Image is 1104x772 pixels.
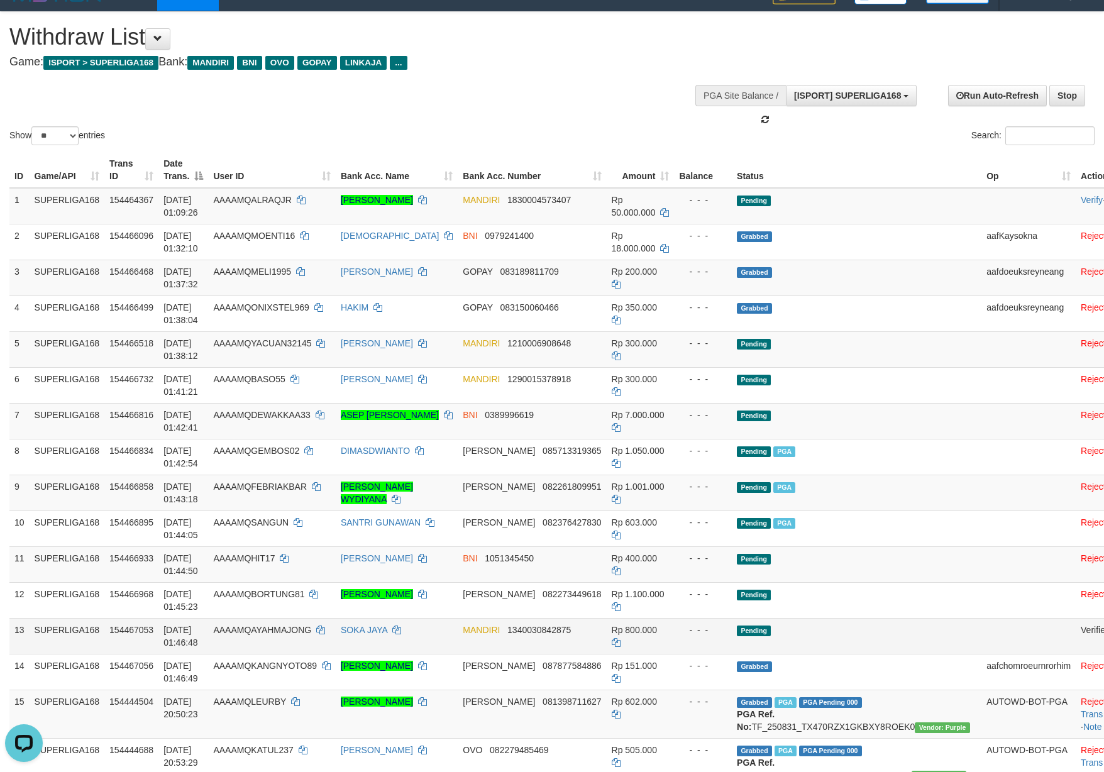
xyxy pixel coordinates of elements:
[341,302,368,312] a: HAKIM
[1049,85,1085,106] a: Stop
[9,618,30,654] td: 13
[341,267,413,277] a: [PERSON_NAME]
[732,152,981,188] th: Status
[109,625,153,635] span: 154467053
[679,373,727,385] div: - - -
[543,697,601,707] span: Copy 081398711627 to clipboard
[109,231,153,241] span: 154466096
[463,267,492,277] span: GOPAY
[30,403,105,439] td: SUPERLIGA168
[507,374,571,384] span: Copy 1290015378918 to clipboard
[543,661,601,671] span: Copy 087877584886 to clipboard
[463,410,477,420] span: BNI
[679,516,727,529] div: - - -
[109,302,153,312] span: 154466499
[341,446,410,456] a: DIMASDWIANTO
[794,91,901,101] span: [ISPORT] SUPERLIGA168
[1005,126,1095,145] input: Search:
[612,195,656,218] span: Rp 50.000.000
[543,589,601,599] span: Copy 082273449618 to clipboard
[612,625,657,635] span: Rp 800.000
[109,661,153,671] span: 154467056
[9,439,30,475] td: 8
[163,625,198,648] span: [DATE] 01:46:48
[981,152,1076,188] th: Op: activate to sort column ascending
[109,697,153,707] span: 154444504
[490,745,548,755] span: Copy 082279485469 to clipboard
[9,582,30,618] td: 12
[981,295,1076,331] td: aafdoeuksreyneang
[163,745,198,768] span: [DATE] 20:53:29
[213,267,291,277] span: AAAAMQMELI1995
[213,374,285,384] span: AAAAMQBASO55
[31,126,79,145] select: Showentries
[737,196,771,206] span: Pending
[163,553,198,576] span: [DATE] 01:44:50
[341,661,413,671] a: [PERSON_NAME]
[463,589,535,599] span: [PERSON_NAME]
[213,745,293,755] span: AAAAMQKATUL237
[679,695,727,708] div: - - -
[732,690,981,738] td: TF_250831_TX470RZX1GKBXY8ROEK0
[612,446,665,456] span: Rp 1.050.000
[213,338,311,348] span: AAAAMQYACUAN32145
[775,697,797,708] span: Marked by aafounsreynich
[463,625,500,635] span: MANDIRI
[109,589,153,599] span: 154466968
[679,301,727,314] div: - - -
[981,260,1076,295] td: aafdoeuksreyneang
[237,56,262,70] span: BNI
[341,482,413,504] a: [PERSON_NAME] WYDIYANA
[485,410,534,420] span: Copy 0389996619 to clipboard
[737,709,775,732] b: PGA Ref. No:
[485,231,534,241] span: Copy 0979241400 to clipboard
[737,518,771,529] span: Pending
[915,722,969,733] span: Vendor URL: https://trx4.1velocity.biz
[463,661,535,671] span: [PERSON_NAME]
[463,231,477,241] span: BNI
[612,482,665,492] span: Rp 1.001.000
[737,231,772,242] span: Grabbed
[30,475,105,510] td: SUPERLIGA168
[679,194,727,206] div: - - -
[607,152,675,188] th: Amount: activate to sort column ascending
[163,482,198,504] span: [DATE] 01:43:18
[163,446,198,468] span: [DATE] 01:42:54
[213,517,289,527] span: AAAAMQSANGUN
[265,56,294,70] span: OVO
[507,338,571,348] span: Copy 1210006908648 to clipboard
[208,152,335,188] th: User ID: activate to sort column ascending
[612,267,657,277] span: Rp 200.000
[163,697,198,719] span: [DATE] 20:50:23
[612,661,657,671] span: Rp 151.000
[9,403,30,439] td: 7
[9,690,30,738] td: 15
[213,410,310,420] span: AAAAMQDEWAKKAA33
[737,339,771,350] span: Pending
[213,697,286,707] span: AAAAMQLEURBY
[463,302,492,312] span: GOPAY
[463,195,500,205] span: MANDIRI
[463,697,535,707] span: [PERSON_NAME]
[213,661,317,671] span: AAAAMQKANGNYOTO89
[612,745,657,755] span: Rp 505.000
[341,589,413,599] a: [PERSON_NAME]
[336,152,458,188] th: Bank Acc. Name: activate to sort column ascending
[612,374,657,384] span: Rp 300.000
[5,5,43,43] button: Open LiveChat chat widget
[341,553,413,563] a: [PERSON_NAME]
[109,482,153,492] span: 154466858
[463,338,500,348] span: MANDIRI
[679,337,727,350] div: - - -
[213,625,311,635] span: AAAAMQAYAHMAJONG
[30,618,105,654] td: SUPERLIGA168
[737,626,771,636] span: Pending
[9,224,30,260] td: 2
[543,446,601,456] span: Copy 085713319365 to clipboard
[30,295,105,331] td: SUPERLIGA168
[679,229,727,242] div: - - -
[341,697,413,707] a: [PERSON_NAME]
[30,654,105,690] td: SUPERLIGA168
[463,446,535,456] span: [PERSON_NAME]
[9,126,105,145] label: Show entries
